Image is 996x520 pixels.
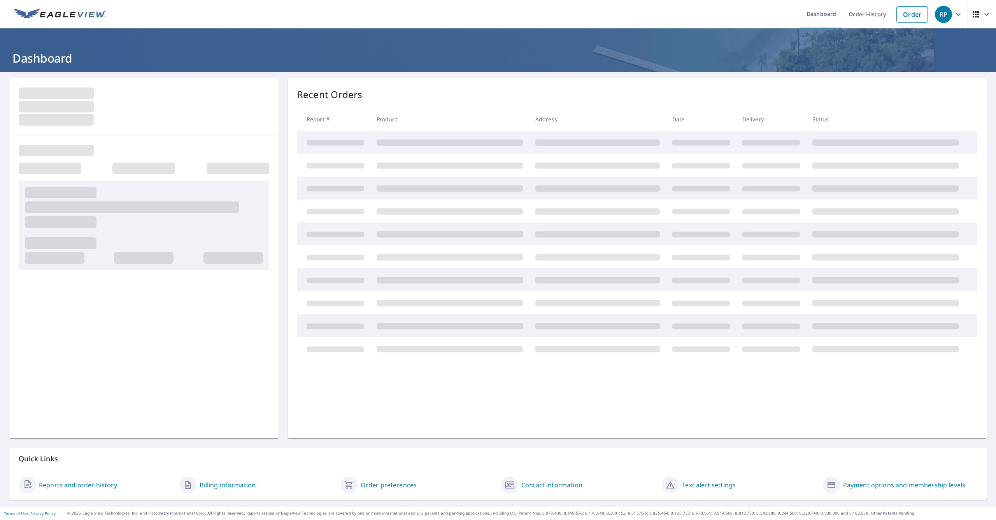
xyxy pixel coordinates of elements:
[39,480,117,490] a: Reports and order history
[370,108,529,131] th: Product
[297,108,370,131] th: Report #
[200,480,256,490] a: Billing information
[896,6,928,23] a: Order
[14,9,106,20] img: EV Logo
[529,108,666,131] th: Address
[19,454,977,464] p: Quick Links
[9,50,987,66] h1: Dashboard
[682,480,736,490] a: Text alert settings
[666,108,736,131] th: Date
[297,88,363,102] p: Recent Orders
[935,6,952,23] div: RP
[30,511,56,516] a: Privacy Policy
[843,480,966,490] a: Payment options and membership levels
[4,511,28,516] a: Terms of Use
[4,511,56,516] p: |
[736,108,806,131] th: Delivery
[361,480,417,490] a: Order preferences
[806,108,965,131] th: Status
[67,510,992,516] p: © 2025 Eagle View Technologies, Inc. and Pictometry International Corp. All Rights Reserved. Repo...
[521,480,582,490] a: Contact information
